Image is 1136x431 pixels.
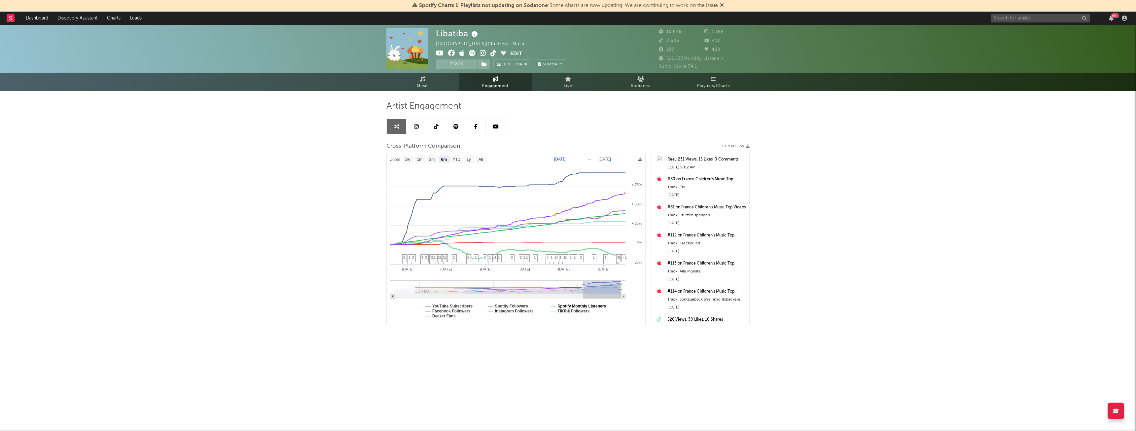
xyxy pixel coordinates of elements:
text: [DATE] [518,267,530,271]
span: 1 [604,255,606,259]
div: 99 + [1111,13,1119,18]
span: 2 [520,255,522,259]
button: Export CSV [722,144,750,148]
text: All [479,157,483,162]
a: Leads [125,12,146,25]
span: 2.686 [659,39,679,43]
span: Jump Score: 74.1 [659,64,697,69]
span: 1 [617,255,619,259]
text: -25% [633,260,642,264]
text: [DATE] [402,267,413,271]
span: 2 [511,255,513,259]
text: TikTok Followers [557,309,589,313]
button: Summary [535,59,566,69]
span: Audience [631,82,651,90]
span: 1 [438,255,440,259]
span: Playlists/Charts [697,82,730,90]
text: 1y [467,157,471,162]
a: #114 on France Children's Music Top Videos [667,288,746,296]
span: Artist Engagement [386,102,461,110]
span: 1 [625,255,627,259]
button: Edit [510,50,522,58]
span: : Some charts are now updating. We are continuing to work on the issue [419,3,718,8]
div: [GEOGRAPHIC_DATA] | Children’s Music [436,40,533,48]
span: 2 [554,255,556,259]
text: Instagram Followers [495,309,534,313]
span: 1 [443,255,445,259]
span: 1 [526,255,528,259]
text: [DATE] [598,267,609,271]
a: Charts [102,12,125,25]
div: Track: Treckerlied [667,239,746,247]
a: #80 on France Children's Music Top Videos [667,175,746,183]
span: 1 [524,255,526,259]
span: 1 [492,255,494,259]
span: 2 [580,255,582,259]
span: 1 [550,255,552,259]
span: 2 [437,255,439,259]
input: Search for artists [991,14,1090,22]
span: 402 [704,48,720,52]
span: 1 [408,255,410,259]
span: 10.676 [659,30,682,34]
span: Spotify Charts & Playlists not updating on Sodatone [419,3,548,8]
div: Track: Pfützen springen [667,211,746,219]
span: Benchmark [503,61,528,69]
span: 2 [425,255,427,259]
text: [DATE] [558,267,570,271]
span: 2 [403,255,405,259]
a: #81 on France Children's Music Top Videos [667,203,746,211]
a: #112 on France Children's Music Top Videos [667,232,746,239]
span: 2 [484,255,486,259]
span: 1 [475,255,477,259]
span: 1 [444,255,446,259]
text: [DATE] [598,157,611,162]
span: 4 [494,255,496,259]
div: Track: Alle Monate [667,268,746,275]
a: Benchmark [493,59,531,69]
a: 526 Views, 30 Likes, 10 Shares [667,316,746,324]
span: 2 [565,255,567,259]
span: 2 [412,255,414,259]
text: 1w [405,157,410,162]
text: 1m [417,157,423,162]
text: [DATE] [554,157,567,162]
a: Music [386,73,459,91]
div: Libatiba [436,28,479,39]
span: 521.530 Monthly Listeners [659,56,724,61]
span: Dismiss [720,3,724,8]
div: [DATE] [667,304,746,311]
span: 1 [434,255,436,259]
text: → [587,157,591,162]
text: [DATE] [441,267,452,271]
span: 1 [432,255,434,259]
span: 1 [489,255,491,259]
div: [DATE] 9:02 AM [667,163,746,171]
span: 1 [421,255,423,259]
text: + 75% [632,183,642,187]
span: 1 [563,255,565,259]
span: 3 [547,255,549,259]
text: 3m [429,157,435,162]
span: 237 [659,48,674,52]
div: [DATE] [667,219,746,227]
div: Reel: 231 Views, 15 Likes, 0 Comments [667,156,746,163]
div: [DATE] [667,275,746,283]
text: Zoom [390,157,400,162]
span: 411 [704,39,720,43]
button: 99+ [1109,16,1114,21]
span: 1.166 [704,30,724,34]
text: [DATE] [480,267,492,271]
a: Playlists/Charts [677,73,750,91]
text: Spotify Followers [495,304,528,308]
text: + 25% [632,221,642,225]
span: Summary [543,63,562,66]
text: YTD [452,157,460,162]
span: 3 [430,255,432,259]
text: 6m [441,157,447,162]
span: 1 [559,255,561,259]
